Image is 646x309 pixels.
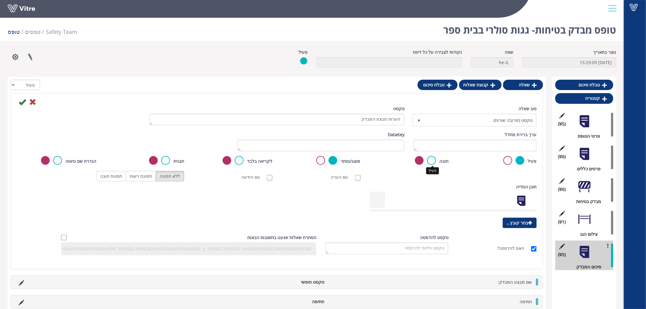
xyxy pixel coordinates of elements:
label: עם הודעה [241,174,266,180]
div: פרטי הטופס [560,133,613,140]
span: (5 ) [558,251,566,258]
label: עם הערה [331,174,354,180]
a: קטגוריה [555,93,613,104]
input: עם הערה [355,175,361,180]
label: ללא תמונה [156,171,184,181]
a: טבלת סיכום [418,80,458,90]
label: טקסט להדפסה [420,234,448,241]
span: חתימה [520,299,532,304]
span: select [413,115,424,125]
label: האם להדפסה? [497,245,531,252]
textarea: הערות מבצע המבדק [149,114,405,125]
span: 259 [46,28,77,35]
a: טפסים [25,28,41,35]
span: (6 ) [558,153,566,160]
label: תמונת רשות [126,171,156,181]
span: בחר קובץ... [503,218,537,228]
li: טקסט חופשי [249,279,327,285]
label: ערך ברירת מחדל [505,131,537,138]
label: שפה [505,49,514,56]
div: פעיל [426,167,439,174]
label: נוצר בתאריך [593,49,616,56]
label: הגדרת שם טיוטה [65,158,96,165]
input: עם הודעה [267,175,272,180]
label: סוג שאלה [519,105,537,112]
label: טקסט [393,105,405,112]
span: שם מבצע המבדק: [498,279,532,285]
label: תמונת חובה [96,171,126,181]
label: נקודות לצבירה על כל דיווח [413,49,462,56]
label: פעיל [528,158,537,165]
img: yes [300,57,307,65]
label: פעיל [299,49,307,56]
li: טופס [8,27,25,36]
span: (1 ) [558,219,566,225]
label: לקריאה בלבד [247,158,272,165]
span: (5 ) [558,121,566,127]
div: מבדק בטיחות [560,198,613,205]
a: טבלת סיכום [555,80,613,90]
label: תבנית [173,158,184,165]
div: סיכום המבדק [560,264,613,270]
label: DataKey [388,131,405,138]
input: האם להדפסה? [531,246,537,252]
a: קבוצת שאלות [459,80,502,90]
span: טקסט (מרובה שורות) [424,115,536,125]
input: Hide question based on answer [61,235,67,240]
h1: טופס מבדק בטיחות- גגות סולרי בבית ספר [443,15,616,41]
label: הסתרת שאלות שנענו בתשובות הבאות [247,234,316,241]
div: צילום הגג [560,231,613,238]
a: שאלה [503,80,543,90]
span: (6 ) [558,186,566,193]
div: פרטים כללים [560,165,613,172]
li: חתימה [249,298,327,305]
label: חובה [439,158,448,165]
label: מוצג/נסתר [341,158,361,165]
label: תוכן המדיה [516,184,537,190]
